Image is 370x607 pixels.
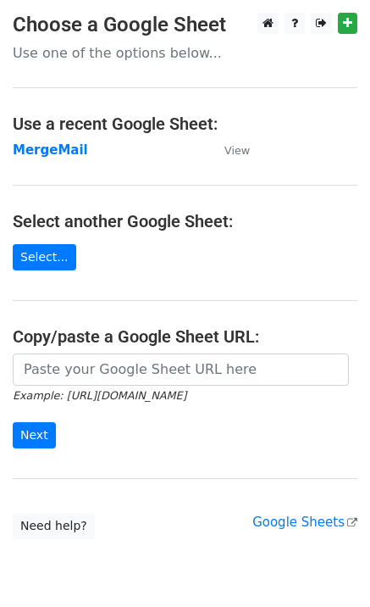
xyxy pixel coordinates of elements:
h4: Select another Google Sheet: [13,211,357,231]
input: Next [13,422,56,448]
small: View [224,144,250,157]
h4: Use a recent Google Sheet: [13,114,357,134]
small: Example: [URL][DOMAIN_NAME] [13,389,186,402]
a: MergeMail [13,142,88,158]
a: View [207,142,250,158]
h3: Choose a Google Sheet [13,13,357,37]
a: Select... [13,244,76,270]
a: Google Sheets [252,515,357,530]
input: Paste your Google Sheet URL here [13,354,349,386]
h4: Copy/paste a Google Sheet URL: [13,326,357,347]
a: Need help? [13,513,95,539]
p: Use one of the options below... [13,44,357,62]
